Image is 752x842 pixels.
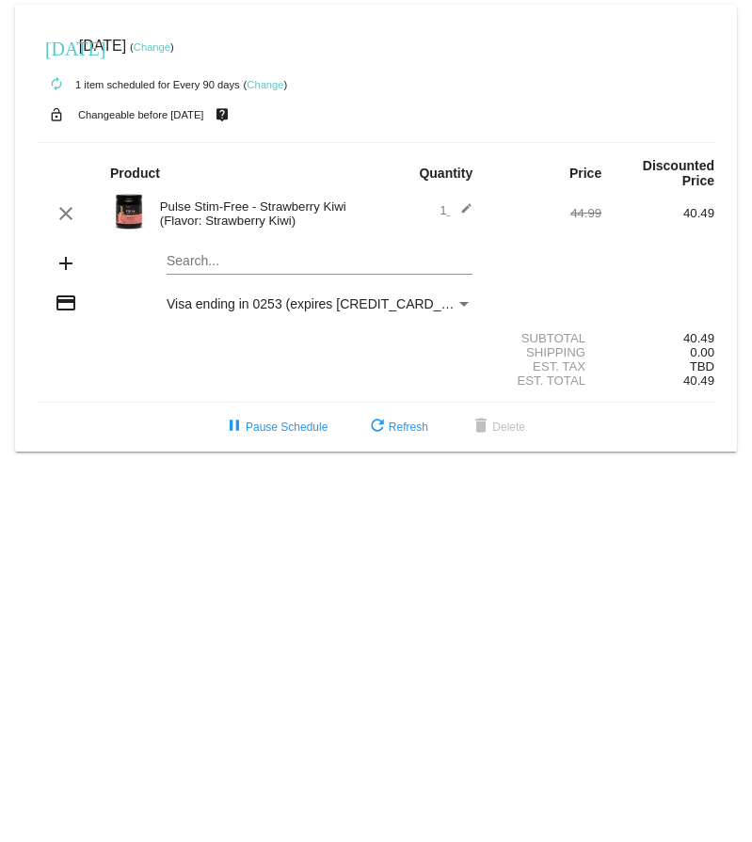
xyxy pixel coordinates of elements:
strong: Quantity [419,166,472,181]
mat-icon: lock_open [45,103,68,127]
mat-icon: [DATE] [45,36,68,58]
strong: Price [569,166,601,181]
mat-icon: edit [450,202,472,225]
small: Changeable before [DATE] [78,109,204,120]
span: Delete [470,421,525,434]
mat-icon: refresh [366,416,389,438]
a: Change [134,41,170,53]
span: Pause Schedule [223,421,328,434]
img: PulseSF-20S-Strw-Kiwi-Transp.png [110,193,148,230]
button: Delete [455,410,540,444]
div: Est. Total [488,373,601,388]
strong: Product [110,166,160,181]
small: 1 item scheduled for Every 90 days [38,79,240,90]
button: Refresh [351,410,443,444]
mat-icon: credit_card [55,292,77,314]
span: 0.00 [690,345,714,359]
div: Subtotal [488,331,601,345]
mat-icon: live_help [211,103,233,127]
mat-icon: autorenew [45,73,68,96]
div: 44.99 [488,206,601,220]
a: Change [247,79,283,90]
mat-icon: pause [223,416,246,438]
mat-icon: delete [470,416,492,438]
strong: Discounted Price [643,158,714,188]
mat-icon: clear [55,202,77,225]
div: Est. Tax [488,359,601,373]
div: Pulse Stim-Free - Strawberry Kiwi (Flavor: Strawberry Kiwi) [151,199,376,228]
input: Search... [167,254,472,269]
div: 40.49 [601,331,714,345]
button: Pause Schedule [208,410,343,444]
span: Visa ending in 0253 (expires [CREDIT_CARD_DATA]) [167,296,482,311]
span: 1 [440,203,472,217]
span: TBD [690,359,714,373]
small: ( ) [244,79,288,90]
div: Shipping [488,345,601,359]
span: 40.49 [683,373,714,388]
mat-select: Payment Method [167,296,472,311]
div: 40.49 [601,206,714,220]
mat-icon: add [55,252,77,275]
small: ( ) [130,41,174,53]
span: Refresh [366,421,428,434]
